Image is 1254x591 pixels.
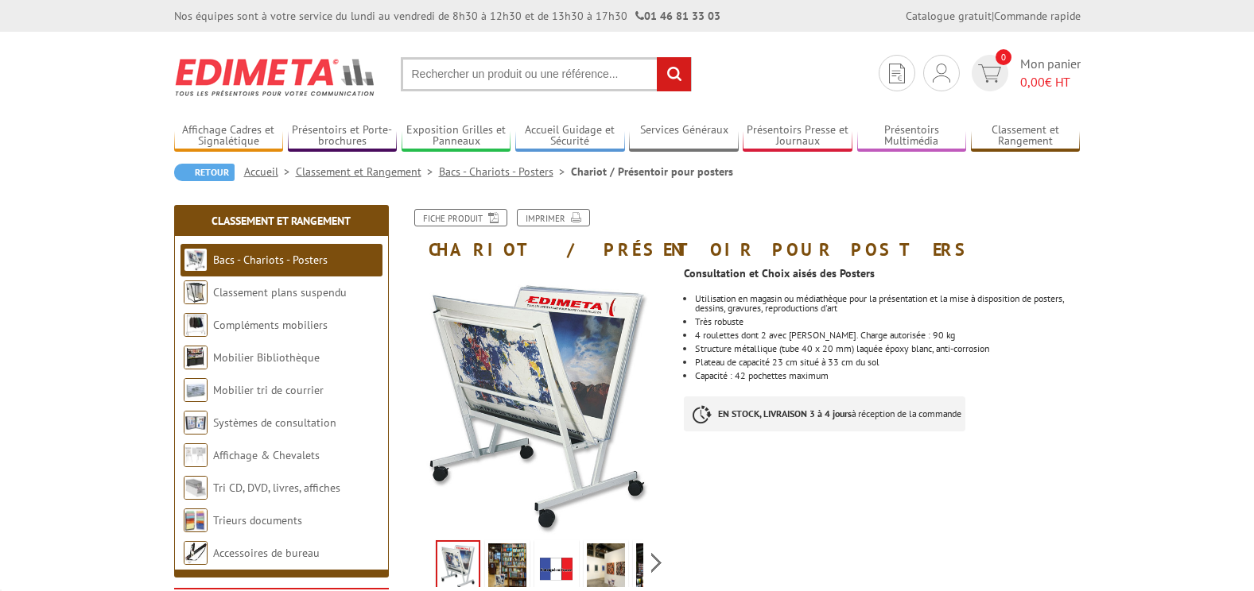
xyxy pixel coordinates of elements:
[244,164,296,179] a: Accueil
[889,64,905,83] img: devis rapide
[213,318,328,332] a: Compléments mobiliers
[405,267,673,535] img: bacs_chariots_ppr68n_1.jpg
[994,9,1081,23] a: Commande rapide
[743,123,852,149] a: Présentoirs Presse et Journaux
[684,266,875,280] strong: Consultation et Choix aisés des Posters
[296,164,439,179] a: Classement et Rangement
[288,123,398,149] a: Présentoirs et Porte-brochures
[517,209,590,226] a: Imprimer
[213,513,302,527] a: Trieurs documents
[184,248,208,272] img: Bacs - Chariots - Posters
[174,8,720,24] div: Nos équipes sont à votre service du lundi au vendredi de 8h30 à 12h30 et de 13h30 à 17h30
[571,164,733,180] li: Chariot / Présentoir pour posters
[695,317,1080,326] li: Très robuste
[695,357,1080,367] li: Plateau de capacité 23 cm situé à 33 cm du sol
[1020,55,1081,91] span: Mon panier
[857,123,967,149] a: Présentoirs Multimédia
[439,164,571,179] a: Bacs - Chariots - Posters
[1020,73,1081,91] span: € HT
[695,371,1080,380] li: Capacité : 42 pochettes maximum
[657,57,691,91] input: rechercher
[978,64,1001,83] img: devis rapide
[184,411,208,435] img: Systèmes de consultation
[649,550,664,576] span: Next
[629,123,739,149] a: Services Généraux
[401,57,692,91] input: Rechercher un produit ou une référence...
[213,383,324,397] a: Mobilier tri de courrier
[971,123,1081,149] a: Classement et Rangement
[402,123,511,149] a: Exposition Grilles et Panneaux
[695,330,1080,340] li: 4 roulettes dont 2 avec [PERSON_NAME]. Charge autorisée : 90 kg
[213,448,320,462] a: Affichage & Chevalets
[414,209,507,226] a: Fiche produit
[174,123,284,149] a: Affichage Cadres et Signalétique
[184,508,208,532] img: Trieurs documents
[213,546,320,560] a: Accessoires de bureau
[174,48,377,106] img: Edimeta
[174,164,235,181] a: Retour
[695,344,1080,353] li: Structure métallique (tube 40 x 20 mm) laquée époxy blanc, anti-corrosion
[684,396,965,431] p: à réception de la commande
[635,9,720,23] strong: 01 46 81 33 03
[515,123,625,149] a: Accueil Guidage et Sécurité
[996,49,1011,65] span: 0
[906,9,992,23] a: Catalogue gratuit
[184,346,208,369] img: Mobilier Bibliothèque
[184,313,208,337] img: Compléments mobiliers
[184,476,208,500] img: Tri CD, DVD, livres, affiches
[213,481,340,495] a: Tri CD, DVD, livres, affiches
[906,8,1081,24] div: |
[695,294,1080,313] li: Utilisation en magasin ou médiathèque pour la présentation et la mise à disposition de posters, d...
[933,64,950,83] img: devis rapide
[184,541,208,565] img: Accessoires de bureau
[437,542,479,591] img: bacs_chariots_ppr68n_1.jpg
[213,253,328,267] a: Bacs - Chariots - Posters
[968,55,1081,91] a: devis rapide 0 Mon panier 0,00€ HT
[184,378,208,402] img: Mobilier tri de courrier
[213,285,347,299] a: Classement plans suspendu
[718,408,852,419] strong: EN STOCK, LIVRAISON 3 à 4 jours
[212,214,351,228] a: Classement et Rangement
[184,443,208,467] img: Affichage & Chevalets
[1020,74,1045,90] span: 0,00
[184,280,208,304] img: Classement plans suspendu
[213,350,320,365] a: Mobilier Bibliothèque
[213,415,336,430] a: Systèmes de consultation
